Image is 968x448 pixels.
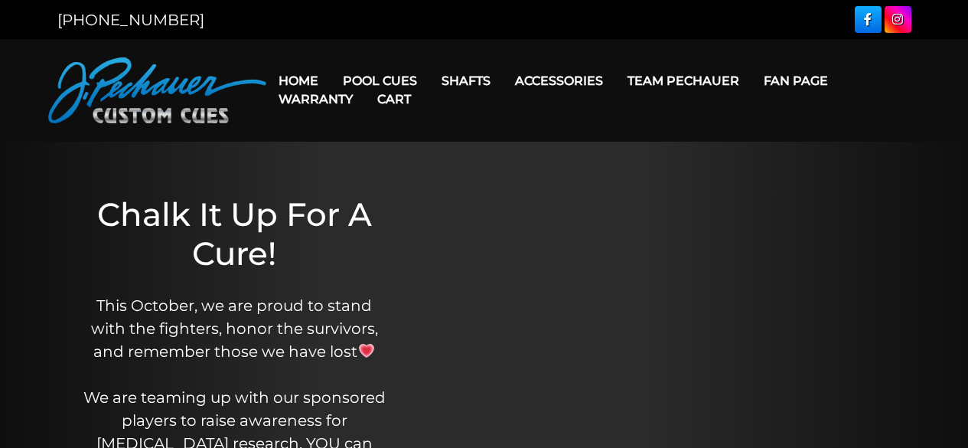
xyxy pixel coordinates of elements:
[331,61,429,100] a: Pool Cues
[266,61,331,100] a: Home
[48,57,266,123] img: Pechauer Custom Cues
[359,343,374,358] img: 💗
[365,80,423,119] a: Cart
[503,61,615,100] a: Accessories
[751,61,840,100] a: Fan Page
[429,61,503,100] a: Shafts
[80,195,389,273] h1: Chalk It Up For A Cure!
[615,61,751,100] a: Team Pechauer
[57,11,204,29] a: [PHONE_NUMBER]
[266,80,365,119] a: Warranty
